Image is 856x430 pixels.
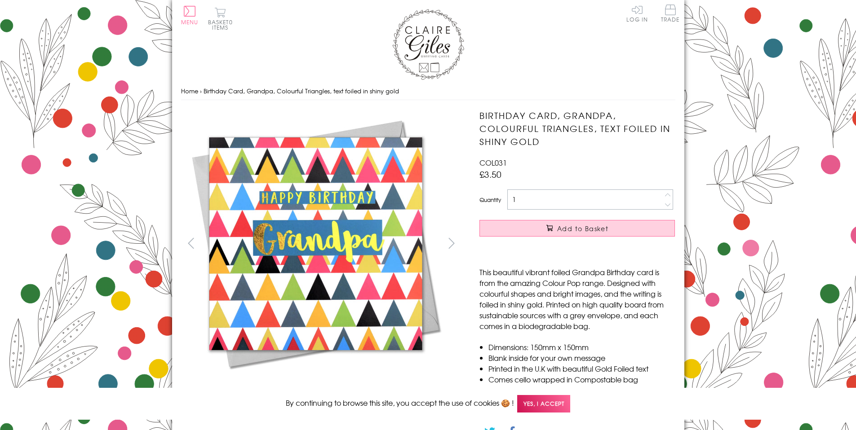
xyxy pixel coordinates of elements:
span: › [200,87,202,95]
img: Claire Giles Greetings Cards [392,9,464,80]
nav: breadcrumbs [181,82,675,101]
h1: Birthday Card, Grandpa, Colourful Triangles, text foiled in shiny gold [479,109,675,148]
a: Log In [626,4,648,22]
li: Blank inside for your own message [488,352,675,363]
li: Dimensions: 150mm x 150mm [488,342,675,352]
span: Add to Basket [557,224,608,233]
button: Add to Basket [479,220,675,237]
span: COL031 [479,157,507,168]
button: Menu [181,6,199,25]
span: Birthday Card, Grandpa, Colourful Triangles, text foiled in shiny gold [204,87,399,95]
li: Comes with a grey envelope [488,385,675,395]
img: Birthday Card, Grandpa, Colourful Triangles, text foiled in shiny gold [461,109,731,378]
button: Basket0 items [208,7,233,30]
span: £3.50 [479,168,501,180]
a: Trade [661,4,680,24]
span: Yes, I accept [517,395,570,412]
a: Home [181,87,198,95]
span: 0 items [212,18,233,31]
p: This beautiful vibrant foiled Grandpa Birthday card is from the amazing Colour Pop range. Designe... [479,267,675,331]
img: Birthday Card, Grandpa, Colourful Triangles, text foiled in shiny gold [181,109,450,378]
button: next [441,233,461,253]
label: Quantity [479,196,501,204]
span: Menu [181,18,199,26]
li: Printed in the U.K with beautiful Gold Foiled text [488,363,675,374]
li: Comes cello wrapped in Compostable bag [488,374,675,385]
span: Trade [661,4,680,22]
button: prev [181,233,201,253]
